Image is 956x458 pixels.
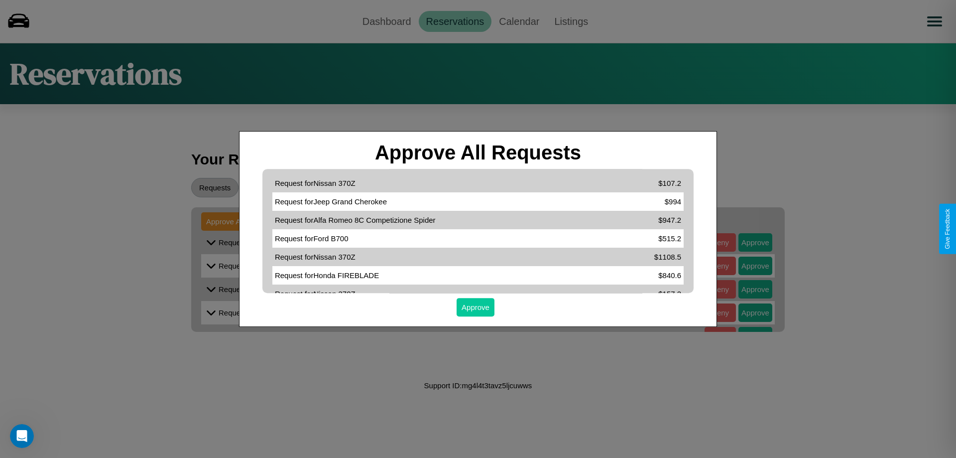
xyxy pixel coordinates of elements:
[944,209,951,249] div: Give Feedback
[375,142,581,164] h2: Approve All Requests
[665,195,681,208] p: $ 994
[658,287,681,301] p: $ 157.2
[275,250,356,264] p: Request for Nissan 370Z
[457,298,494,316] button: Approve
[275,213,436,227] p: Request for Alfa Romeo 8C Competizione Spider
[275,287,356,301] p: Request for Nissan 370Z
[658,232,681,245] p: $ 515.2
[658,269,681,282] p: $ 840.6
[275,195,387,208] p: Request for Jeep Grand Cherokee
[658,176,681,190] p: $ 107.2
[275,269,379,282] p: Request for Honda FIREBLADE
[10,424,34,448] iframe: Intercom live chat
[275,232,349,245] p: Request for Ford B700
[658,213,681,227] p: $ 947.2
[654,250,681,264] p: $ 1108.5
[275,176,356,190] p: Request for Nissan 370Z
